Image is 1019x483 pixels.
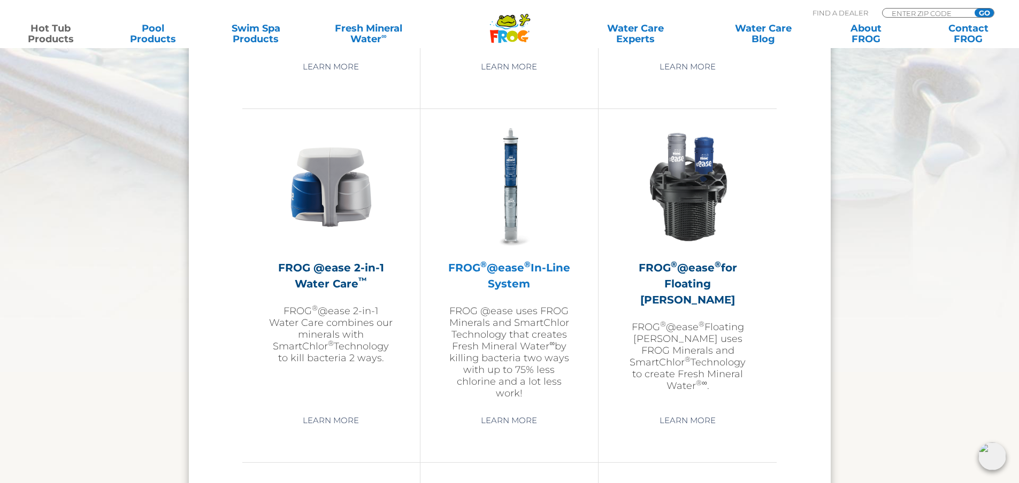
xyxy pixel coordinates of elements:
[447,260,571,292] h2: FROG @ease In-Line System
[891,9,963,18] input: Zip Code Form
[358,275,367,285] sup: ™
[571,23,700,44] a: Water CareExperts
[549,339,555,347] sup: ∞
[625,260,750,308] h2: FROG @ease for Floating [PERSON_NAME]
[113,23,193,44] a: PoolProducts
[699,320,704,328] sup: ®
[929,23,1008,44] a: ContactFROG
[625,125,750,403] a: FROG®@ease®for Floating [PERSON_NAME]FROG®@ease®Floating [PERSON_NAME] uses FROG Minerals and Sma...
[328,339,334,347] sup: ®
[826,23,906,44] a: AboutFROG
[671,259,677,269] sup: ®
[290,411,371,430] a: Learn More
[480,259,487,269] sup: ®
[978,442,1006,470] img: openIcon
[723,23,803,44] a: Water CareBlog
[216,23,296,44] a: Swim SpaProducts
[647,57,728,76] a: Learn More
[715,259,721,269] sup: ®
[469,411,549,430] a: Learn More
[290,57,371,76] a: Learn More
[469,57,549,76] a: Learn More
[660,320,666,328] sup: ®
[269,305,393,364] p: FROG @ease 2-in-1 Water Care combines our minerals with SmartChlor Technology to kill bacteria 2 ...
[696,378,702,387] sup: ®
[813,8,868,18] p: Find A Dealer
[381,32,387,40] sup: ∞
[447,125,571,403] a: FROG®@ease®In-Line SystemFROG @ease uses FROG Minerals and SmartChlor Technology that creates Fre...
[269,260,393,292] h2: FROG @ease 2-in-1 Water Care
[647,411,728,430] a: Learn More
[975,9,994,17] input: GO
[447,305,571,399] p: FROG @ease uses FROG Minerals and SmartChlor Technology that creates Fresh Mineral Water by killi...
[318,23,418,44] a: Fresh MineralWater∞
[447,125,571,249] img: inline-system-300x300.png
[11,23,90,44] a: Hot TubProducts
[626,125,750,249] img: InLineWeir_Front_High_inserting-v2-300x300.png
[269,125,393,249] img: @ease-2-in-1-Holder-v2-300x300.png
[625,321,750,392] p: FROG @ease Floating [PERSON_NAME] uses FROG Minerals and SmartChlor Technology to create Fresh Mi...
[702,378,707,387] sup: ∞
[524,259,531,269] sup: ®
[269,125,393,403] a: FROG @ease 2-in-1 Water Care™FROG®@ease 2-in-1 Water Care combines our minerals with SmartChlor®T...
[685,355,691,363] sup: ®
[312,303,318,312] sup: ®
